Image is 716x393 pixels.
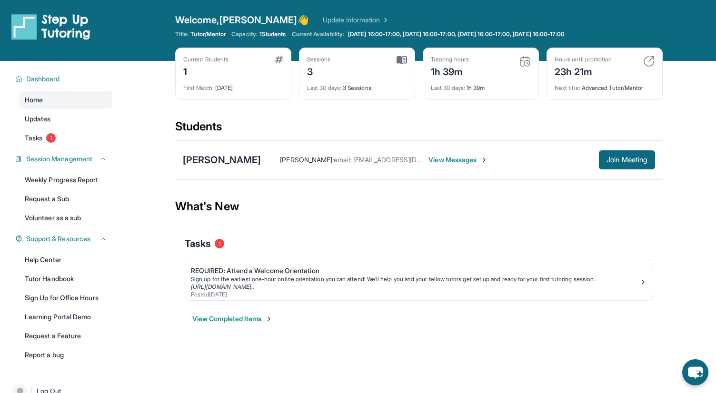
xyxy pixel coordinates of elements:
span: 1 [215,239,224,248]
button: View Completed Items [192,314,273,324]
span: Dashboard [26,74,60,84]
a: Updates [19,110,112,128]
span: View Messages [428,155,488,165]
button: Session Management [22,154,107,164]
span: Tasks [25,133,42,143]
div: Current Students [183,56,229,63]
div: Advanced Tutor/Mentor [555,79,655,92]
a: Tasks1 [19,129,112,147]
a: Home [19,91,112,108]
a: Weekly Progress Report [19,171,112,188]
a: Tutor Handbook [19,270,112,287]
button: Support & Resources [22,234,107,244]
span: First Match : [183,84,214,91]
span: Join Meeting [607,157,647,163]
span: Welcome, [PERSON_NAME] 👋 [175,13,309,27]
div: REQUIRED: Attend a Welcome Orientation [191,266,639,275]
div: Students [175,119,663,140]
div: 1 [183,63,229,79]
span: Title: [175,30,189,38]
div: Hours until promotion [555,56,612,63]
a: REQUIRED: Attend a Welcome OrientationSign up for the earliest one-hour online orientation you ca... [185,260,653,300]
span: Tasks [185,237,211,250]
span: Next title : [555,84,580,91]
img: card [397,56,407,64]
div: [PERSON_NAME] [183,153,261,167]
img: Chevron Right [380,15,389,25]
div: Sign up for the earliest one-hour online orientation you can attend! We’ll help you and your fell... [191,275,639,283]
span: 1 Students [259,30,286,38]
span: Capacity: [231,30,258,38]
span: Last 30 days : [431,84,465,91]
div: [DATE] [183,79,283,92]
button: Join Meeting [599,150,655,169]
span: Support & Resources [26,234,90,244]
a: Sign Up for Office Hours [19,289,112,306]
span: Last 30 days : [307,84,341,91]
div: 3 [307,63,331,79]
div: Posted [DATE] [191,291,639,298]
a: Volunteer as a sub [19,209,112,226]
span: Tutor/Mentor [190,30,226,38]
a: Request a Sub [19,190,112,207]
img: card [275,56,283,63]
img: card [519,56,531,67]
button: Dashboard [22,74,107,84]
a: Help Center [19,251,112,268]
div: 1h 39m [431,63,469,79]
a: Report a bug [19,346,112,364]
span: Session Management [26,154,92,164]
span: Home [25,95,43,105]
a: [DATE] 16:00-17:00, [DATE] 16:00-17:00, [DATE] 16:00-17:00, [DATE] 16:00-17:00 [346,30,567,38]
img: card [643,56,655,67]
button: chat-button [682,359,708,385]
div: 1h 39m [431,79,531,92]
img: Chevron-Right [480,156,488,164]
a: Request a Feature [19,327,112,344]
img: logo [11,13,90,40]
span: email: [EMAIL_ADDRESS][DOMAIN_NAME] password: [SECURITY_DATA] [334,156,552,164]
span: Current Availability: [292,30,344,38]
span: [PERSON_NAME] : [280,156,334,164]
div: Sessions [307,56,331,63]
div: Tutoring hours [431,56,469,63]
div: 23h 21m [555,63,612,79]
span: Updates [25,114,51,124]
a: [URL][DOMAIN_NAME].. [191,283,254,290]
span: [DATE] 16:00-17:00, [DATE] 16:00-17:00, [DATE] 16:00-17:00, [DATE] 16:00-17:00 [348,30,565,38]
a: Update Information [323,15,389,25]
a: Learning Portal Demo [19,308,112,325]
div: What's New [175,186,663,227]
span: 1 [46,133,56,143]
div: 3 Sessions [307,79,407,92]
